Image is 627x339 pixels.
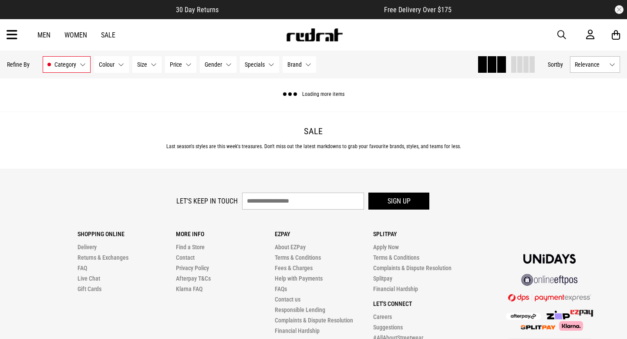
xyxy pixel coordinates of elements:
[176,231,275,237] p: More Info
[78,275,100,282] a: Live Chat
[275,327,320,334] a: Financial Hardship
[373,264,452,271] a: Complaints & Dispute Resolution
[373,231,472,237] p: Splitpay
[7,126,620,136] h2: Sale
[275,296,300,303] a: Contact us
[99,61,115,68] span: Colour
[275,231,374,237] p: Ezpay
[7,3,33,30] button: Open LiveChat chat widget
[275,244,306,251] a: About EZPay
[7,61,30,68] p: Refine By
[506,313,541,320] img: Afterpay
[575,61,606,68] span: Relevance
[557,61,563,68] span: by
[548,59,563,70] button: Sortby
[384,6,452,14] span: Free Delivery Over $175
[521,274,578,286] img: online eftpos
[78,285,101,292] a: Gift Cards
[286,28,343,41] img: Redrat logo
[64,31,87,39] a: Women
[373,300,472,307] p: Let's Connect
[170,61,182,68] span: Price
[523,254,576,264] img: Unidays
[275,275,323,282] a: Help with Payments
[132,56,162,73] button: Size
[176,244,205,251] a: Find a Store
[508,294,591,302] img: DPS
[373,324,403,331] a: Suggestions
[275,317,353,324] a: Complaints & Dispute Resolution
[283,56,316,73] button: Brand
[54,61,76,68] span: Category
[373,285,418,292] a: Financial Hardship
[302,92,344,98] span: Loading more items
[176,6,219,14] span: 30 Day Returns
[245,61,265,68] span: Specials
[275,254,321,261] a: Terms & Conditions
[200,56,236,73] button: Gender
[373,275,392,282] a: Splitpay
[176,285,202,292] a: Klarna FAQ
[521,325,556,329] img: Splitpay
[176,254,195,261] a: Contact
[78,244,97,251] a: Delivery
[275,264,313,271] a: Fees & Charges
[101,31,115,39] a: Sale
[37,31,51,39] a: Men
[43,56,91,73] button: Category
[205,61,222,68] span: Gender
[373,313,392,320] a: Careers
[94,56,129,73] button: Colour
[546,311,570,319] img: Zip
[570,310,593,317] img: Splitpay
[275,285,287,292] a: FAQs
[556,321,583,331] img: Klarna
[570,56,620,73] button: Relevance
[368,193,429,210] button: Sign up
[176,275,211,282] a: Afterpay T&Cs
[275,306,325,313] a: Responsible Lending
[236,5,367,14] iframe: Customer reviews powered by Trustpilot
[287,61,302,68] span: Brand
[176,264,209,271] a: Privacy Policy
[78,231,176,237] p: Shopping Online
[165,56,196,73] button: Price
[78,254,128,261] a: Returns & Exchanges
[137,61,147,68] span: Size
[240,56,279,73] button: Specials
[176,197,238,205] label: Let's keep in touch
[373,244,399,251] a: Apply Now
[7,143,620,149] p: Last season's styles are this week's treasures. Don't miss out the latest markdowns to grab your ...
[78,264,87,271] a: FAQ
[373,254,419,261] a: Terms & Conditions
